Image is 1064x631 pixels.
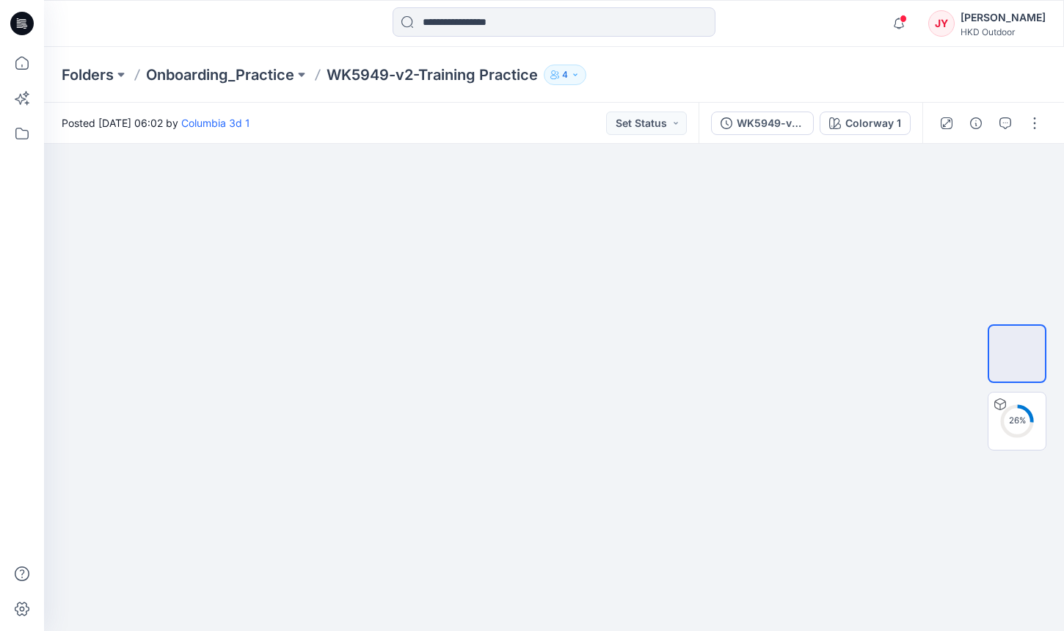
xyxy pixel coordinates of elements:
[845,115,901,131] div: Colorway 1
[999,415,1035,427] div: 26 %
[327,65,538,85] p: WK5949-v2-Training Practice
[62,65,114,85] a: Folders
[62,115,250,131] span: Posted [DATE] 06:02 by
[961,26,1046,37] div: HKD Outdoor
[737,115,804,131] div: WK5949-v2-training
[562,67,568,83] p: 4
[146,65,294,85] a: Onboarding_Practice
[928,10,955,37] div: JY
[711,112,814,135] button: WK5949-v2-training
[181,117,250,129] a: Columbia 3d 1
[961,9,1046,26] div: [PERSON_NAME]
[544,65,586,85] button: 4
[820,112,911,135] button: Colorway 1
[964,112,988,135] button: Details
[358,144,749,631] img: eyJhbGciOiJIUzI1NiIsImtpZCI6IjAiLCJzbHQiOiJzZXMiLCJ0eXAiOiJKV1QifQ.eyJkYXRhIjp7InR5cGUiOiJzdG9yYW...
